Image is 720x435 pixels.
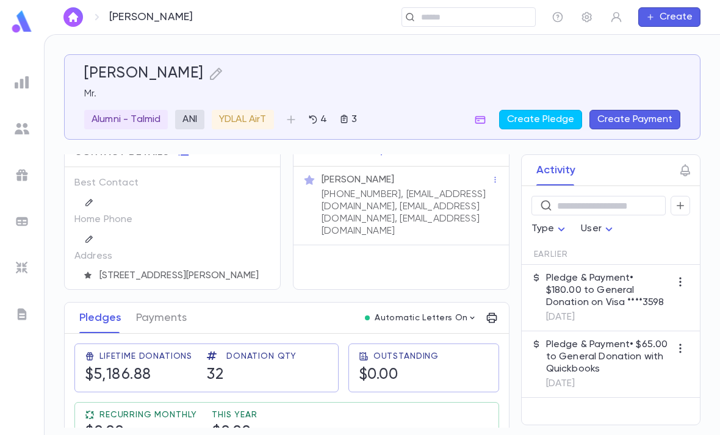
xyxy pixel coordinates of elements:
p: YDLAL AirT [219,113,267,126]
p: Address [74,246,145,266]
button: Pledges [79,303,121,333]
h5: [PERSON_NAME] [84,65,204,83]
p: Pledge & Payment • $65.00 to General Donation with Quickbooks [546,339,671,375]
span: This Year [212,410,257,420]
h5: 32 [207,366,223,384]
button: Automatic Letters On [360,309,482,326]
span: Recurring Monthly [99,410,197,420]
div: Alumni - Talmid [84,110,168,129]
p: [PHONE_NUMBER], [EMAIL_ADDRESS][DOMAIN_NAME], [EMAIL_ADDRESS][DOMAIN_NAME], [EMAIL_ADDRESS][DOMAI... [322,189,491,237]
div: YDLAL AirT [212,110,274,129]
img: reports_grey.c525e4749d1bce6a11f5fe2a8de1b229.svg [15,75,29,90]
div: ANI [175,110,204,129]
button: 3 [334,110,362,129]
p: [PERSON_NAME] [322,174,394,186]
img: batches_grey.339ca447c9d9533ef1741baa751efc33.svg [15,214,29,229]
p: Mr. [84,88,680,100]
span: User [581,224,602,234]
button: Payments [136,303,187,333]
button: Create [638,7,700,27]
p: [DATE] [546,378,671,390]
p: 3 [349,113,357,126]
span: Type [531,224,555,234]
div: User [581,217,616,241]
p: Alumni - Talmid [92,113,160,126]
img: students_grey.60c7aba0da46da39d6d829b817ac14fc.svg [15,121,29,136]
p: Pledge & Payment • $180.00 to General Donation on Visa ****3598 [546,272,671,309]
img: home_white.a664292cf8c1dea59945f0da9f25487c.svg [66,12,81,22]
button: Activity [536,155,575,185]
span: Outstanding [373,351,439,361]
button: Create Payment [589,110,680,129]
p: Best Contact [74,173,145,193]
p: Automatic Letters On [375,313,467,323]
h5: $5,186.88 [85,366,151,384]
p: Home Phone [74,210,145,229]
button: 4 [301,110,334,129]
span: [STREET_ADDRESS][PERSON_NAME] [95,270,272,282]
span: Lifetime Donations [99,351,192,361]
span: Donation Qty [226,351,297,361]
p: 4 [318,113,327,126]
p: [PERSON_NAME] [109,10,193,24]
img: letters_grey.7941b92b52307dd3b8a917253454ce1c.svg [15,307,29,322]
img: logo [10,10,34,34]
img: imports_grey.530a8a0e642e233f2baf0ef88e8c9fcb.svg [15,261,29,275]
div: Type [531,217,569,241]
h5: $0.00 [359,366,398,384]
p: ANI [182,113,196,126]
button: Create Pledge [499,110,582,129]
p: [DATE] [546,311,671,323]
span: Earlier [534,250,568,259]
p: Account ID [74,284,145,304]
img: campaigns_grey.99e729a5f7ee94e3726e6486bddda8f1.svg [15,168,29,182]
